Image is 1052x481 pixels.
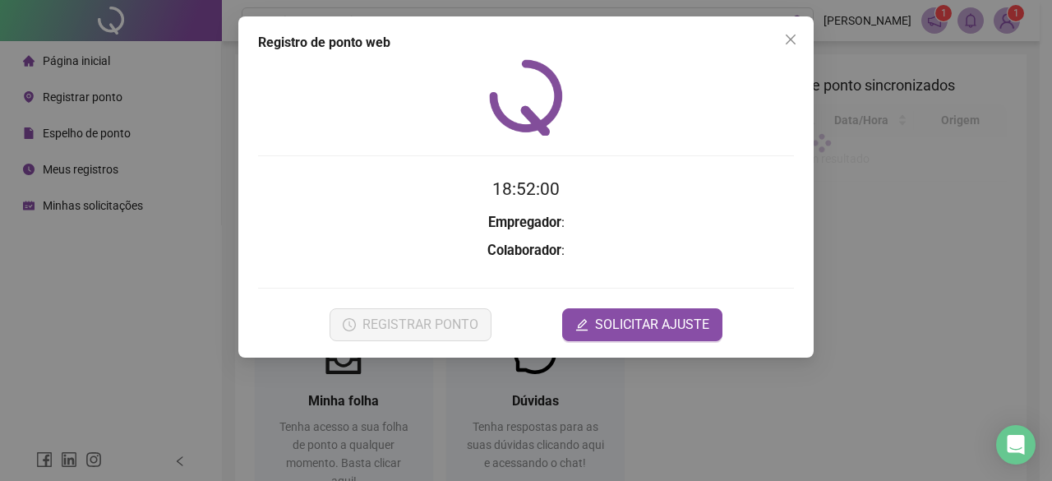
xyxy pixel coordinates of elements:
[492,179,560,199] time: 18:52:00
[784,33,797,46] span: close
[258,212,794,234] h3: :
[258,240,794,261] h3: :
[595,315,709,335] span: SOLICITAR AJUSTE
[575,318,588,331] span: edit
[489,59,563,136] img: QRPoint
[330,308,491,341] button: REGISTRAR PONTO
[258,33,794,53] div: Registro de ponto web
[996,425,1036,465] div: Open Intercom Messenger
[487,243,561,258] strong: Colaborador
[777,26,804,53] button: Close
[562,308,722,341] button: editSOLICITAR AJUSTE
[488,215,561,230] strong: Empregador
